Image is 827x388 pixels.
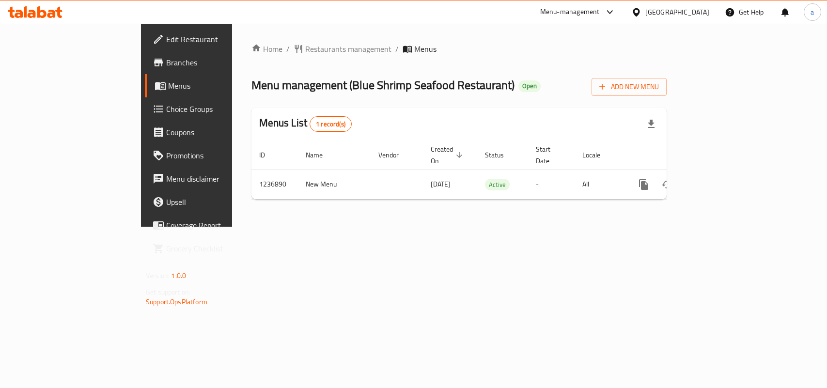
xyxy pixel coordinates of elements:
a: Grocery Checklist [145,237,279,260]
a: Upsell [145,190,279,214]
span: Menu management ( Blue Shrimp Seafood Restaurant ) [251,74,515,96]
a: Choice Groups [145,97,279,121]
span: Start Date [536,143,563,167]
div: [GEOGRAPHIC_DATA] [645,7,709,17]
th: Actions [624,140,733,170]
span: Open [518,82,541,90]
nav: breadcrumb [251,43,667,55]
a: Menu disclaimer [145,167,279,190]
span: Vendor [378,149,411,161]
span: Grocery Checklist [166,243,271,254]
span: Name [306,149,335,161]
span: ID [259,149,278,161]
span: Menu disclaimer [166,173,271,185]
button: more [632,173,655,196]
div: Open [518,80,541,92]
span: Add New Menu [599,81,659,93]
div: Total records count [310,116,352,132]
span: Created On [431,143,466,167]
td: - [528,170,575,199]
span: Menus [414,43,437,55]
span: Upsell [166,196,271,208]
a: Branches [145,51,279,74]
div: Export file [640,112,663,136]
span: Version: [146,269,170,282]
span: Locale [582,149,613,161]
span: Active [485,179,510,190]
span: Branches [166,57,271,68]
span: Menus [168,80,271,92]
div: Menu-management [540,6,600,18]
a: Restaurants management [294,43,391,55]
span: Coverage Report [166,219,271,231]
span: Restaurants management [305,43,391,55]
a: Promotions [145,144,279,167]
li: / [286,43,290,55]
a: Coverage Report [145,214,279,237]
td: New Menu [298,170,371,199]
span: a [811,7,814,17]
button: Add New Menu [592,78,667,96]
button: Change Status [655,173,679,196]
a: Edit Restaurant [145,28,279,51]
span: [DATE] [431,178,451,190]
h2: Menus List [259,116,352,132]
span: Coupons [166,126,271,138]
td: All [575,170,624,199]
span: Status [485,149,516,161]
a: Support.OpsPlatform [146,295,207,308]
span: Get support on: [146,286,190,298]
span: Promotions [166,150,271,161]
a: Menus [145,74,279,97]
table: enhanced table [251,140,733,200]
span: 1 record(s) [310,120,351,129]
span: 1.0.0 [171,269,186,282]
span: Choice Groups [166,103,271,115]
a: Coupons [145,121,279,144]
li: / [395,43,399,55]
span: Edit Restaurant [166,33,271,45]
